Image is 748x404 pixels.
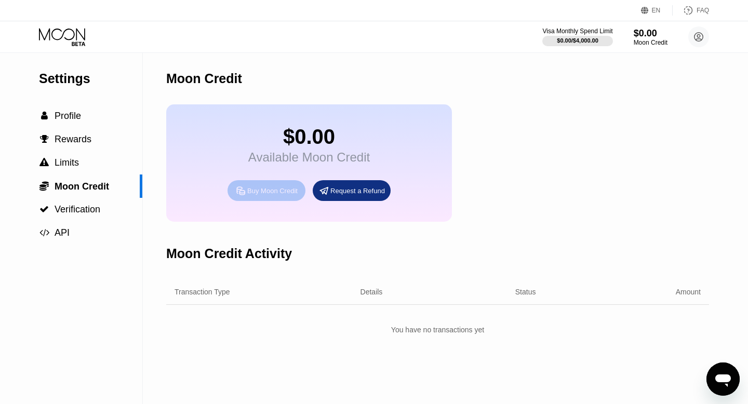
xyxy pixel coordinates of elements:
div: Moon Credit [634,39,667,46]
div: Request a Refund [313,180,391,201]
div: EN [652,7,661,14]
span:  [39,228,49,237]
div: Details [360,288,383,296]
div: FAQ [697,7,709,14]
div:  [39,134,49,144]
div: EN [641,5,673,16]
div:  [39,111,49,120]
span:  [41,111,48,120]
div: Amount [676,288,701,296]
span:  [40,134,49,144]
div: Visa Monthly Spend Limit [542,28,612,35]
span:  [39,158,49,167]
span: Limits [55,157,79,168]
span:  [39,205,49,214]
div: Request a Refund [330,186,385,195]
span:  [39,181,49,191]
div: Moon Credit Activity [166,246,292,261]
div: Status [515,288,536,296]
div: FAQ [673,5,709,16]
div: $0.00 / $4,000.00 [557,37,598,44]
div: Moon Credit [166,71,242,86]
span: Profile [55,111,81,121]
div: $0.00Moon Credit [634,28,667,46]
span: API [55,227,70,238]
div: You have no transactions yet [166,320,709,339]
div: $0.00 [634,28,667,39]
span: Rewards [55,134,91,144]
iframe: Bouton de lancement de la fenêtre de messagerie [706,362,740,396]
span: Moon Credit [55,181,109,192]
div: Available Moon Credit [248,150,370,165]
div: Buy Moon Credit [228,180,305,201]
div: Visa Monthly Spend Limit$0.00/$4,000.00 [542,28,612,46]
div: Transaction Type [175,288,230,296]
div: Buy Moon Credit [247,186,298,195]
div: $0.00 [248,125,370,149]
span: Verification [55,204,100,214]
div: Settings [39,71,142,86]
